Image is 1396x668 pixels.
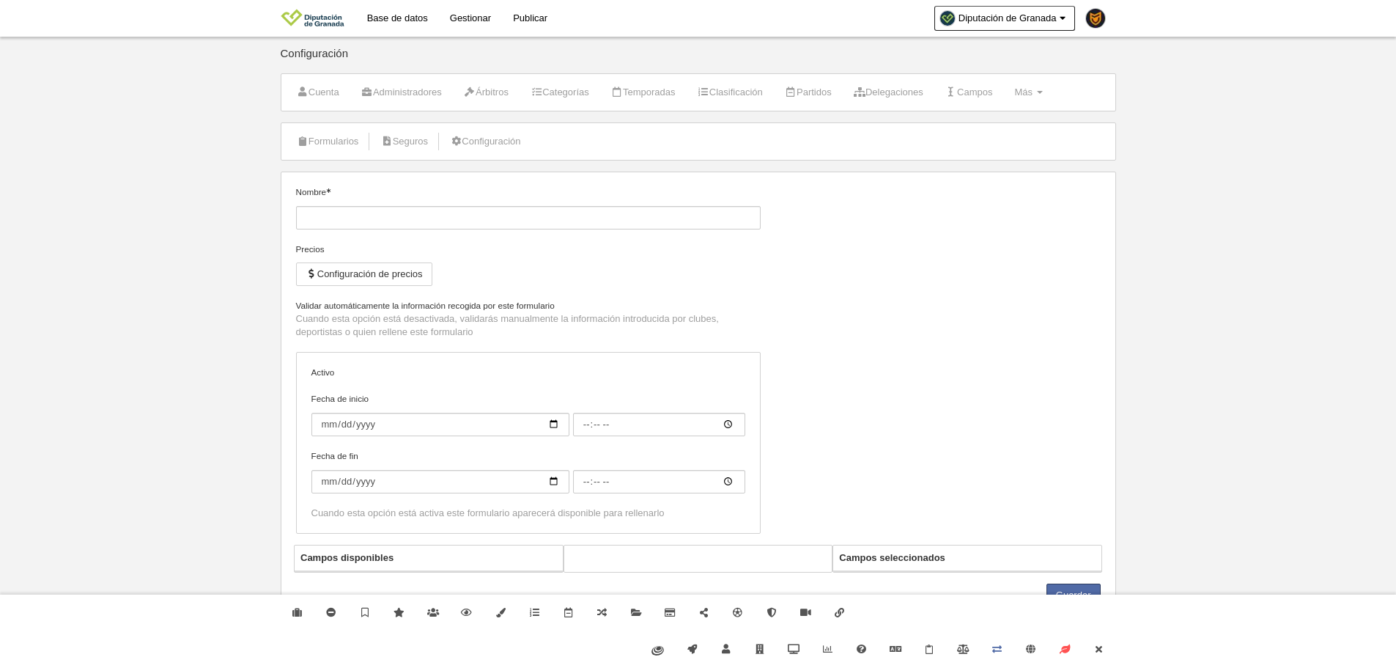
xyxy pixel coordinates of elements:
a: Campos [937,81,1001,103]
div: Cuando esta opción está activa este formulario aparecerá disponible para rellenarlo [311,507,745,520]
img: Oa6SvBRBA39l.30x30.jpg [940,11,955,26]
label: Nombre [296,186,761,230]
a: Partidos [777,81,840,103]
a: Administradores [353,81,450,103]
span: Más [1014,87,1033,98]
label: Fecha de inicio [311,392,745,436]
img: fiware.svg [651,646,664,656]
a: Seguros [372,131,436,153]
p: Cuando esta opción está desactivada, validarás manualmente la información introducida por clubes,... [296,312,761,339]
a: Delegaciones [846,81,931,103]
th: Campos disponibles [295,546,563,571]
input: Fecha de inicio [311,413,569,436]
input: Fecha de inicio [573,413,745,436]
a: Formularios [289,131,367,153]
a: Cuenta [289,81,347,103]
a: Temporadas [603,81,684,103]
div: Configuración [281,48,1116,73]
img: PaK018JKw3ps.30x30.jpg [1086,9,1105,28]
a: Configuración [442,131,528,153]
a: Clasificación [690,81,771,103]
label: Fecha de fin [311,449,745,493]
th: Campos seleccionados [833,546,1101,571]
a: Diputación de Granada [934,6,1075,31]
a: Árbitros [456,81,517,103]
input: Fecha de fin [311,470,569,493]
span: Diputación de Granada [959,11,1057,26]
button: Guardar [1046,584,1101,607]
input: Nombre [296,206,761,230]
div: Precios [296,243,761,256]
button: Configuración de precios [296,263,432,286]
input: Fecha de fin [573,470,745,493]
a: Más [1006,81,1050,103]
i: Obligatorio [326,188,330,193]
label: Activo [311,366,745,379]
a: Categorías [522,81,597,103]
label: Validar automáticamente la información recogida por este formulario [296,299,761,312]
img: Diputación de Granada [281,9,344,26]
